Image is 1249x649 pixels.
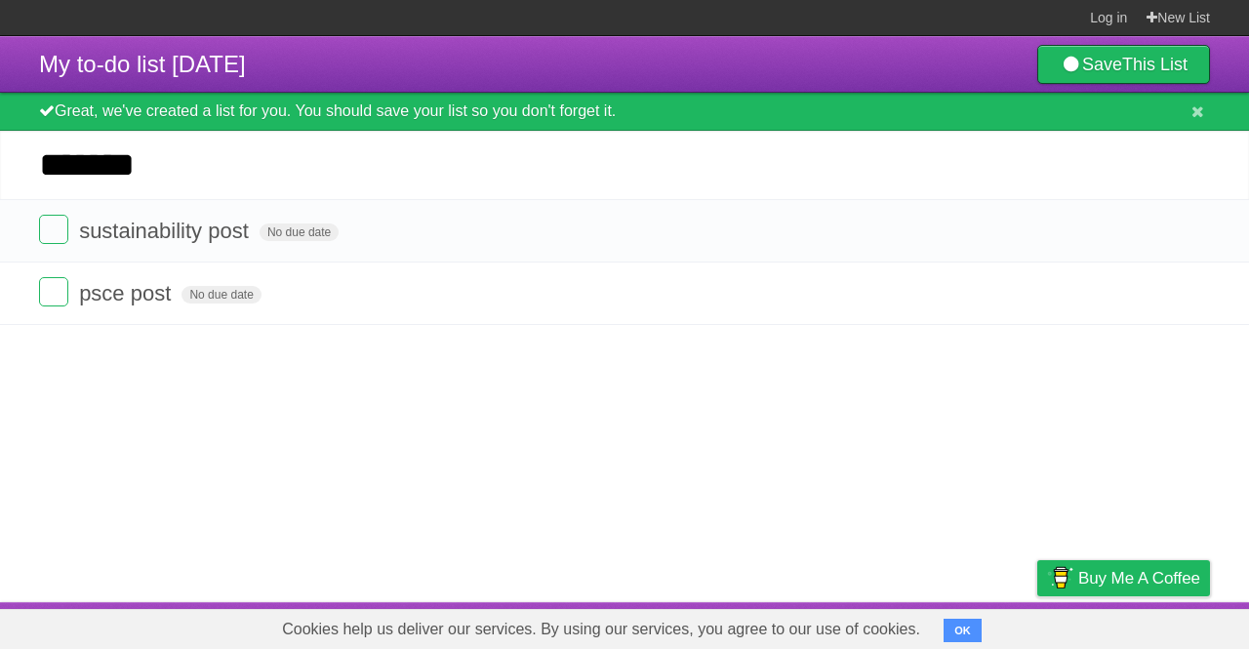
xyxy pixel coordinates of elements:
span: Buy me a coffee [1078,561,1200,595]
a: SaveThis List [1037,45,1210,84]
span: sustainability post [79,219,254,243]
span: No due date [181,286,261,304]
span: psce post [79,281,176,305]
a: Suggest a feature [1087,607,1210,644]
label: Done [39,215,68,244]
button: OK [944,619,982,642]
span: No due date [260,223,339,241]
b: This List [1122,55,1188,74]
span: Cookies help us deliver our services. By using our services, you agree to our use of cookies. [262,610,940,649]
img: Buy me a coffee [1047,561,1073,594]
label: Done [39,277,68,306]
a: Developers [842,607,921,644]
span: My to-do list [DATE] [39,51,246,77]
a: About [778,607,819,644]
a: Privacy [1012,607,1063,644]
a: Terms [946,607,988,644]
a: Buy me a coffee [1037,560,1210,596]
